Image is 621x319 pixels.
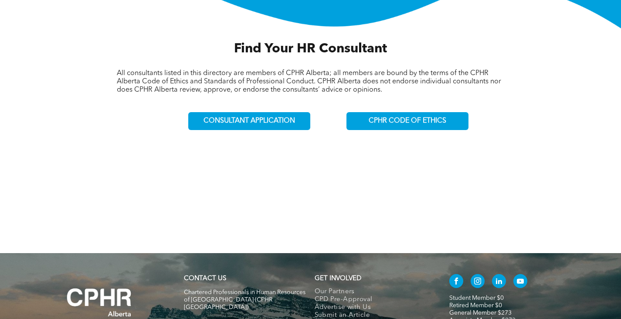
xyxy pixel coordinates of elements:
[188,112,310,130] a: CONSULTANT APPLICATION
[117,70,501,93] span: All consultants listed in this directory are members of CPHR Alberta; all members are bound by th...
[449,274,463,290] a: facebook
[513,274,527,290] a: youtube
[184,289,305,310] span: Chartered Professionals in Human Resources of [GEOGRAPHIC_DATA] (CPHR [GEOGRAPHIC_DATA])
[369,117,446,125] span: CPHR CODE OF ETHICS
[315,304,431,312] a: Advertise with Us
[346,112,468,130] a: CPHR CODE OF ETHICS
[449,310,512,316] a: General Member $273
[449,295,504,301] a: Student Member $0
[234,42,387,55] span: Find Your HR Consultant
[315,288,431,296] a: Our Partners
[449,302,502,309] a: Retired Member $0
[184,275,226,282] a: CONTACT US
[471,274,485,290] a: instagram
[204,117,295,125] span: CONSULTANT APPLICATION
[492,274,506,290] a: linkedin
[315,296,431,304] a: CPD Pre-Approval
[315,275,361,282] span: GET INVOLVED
